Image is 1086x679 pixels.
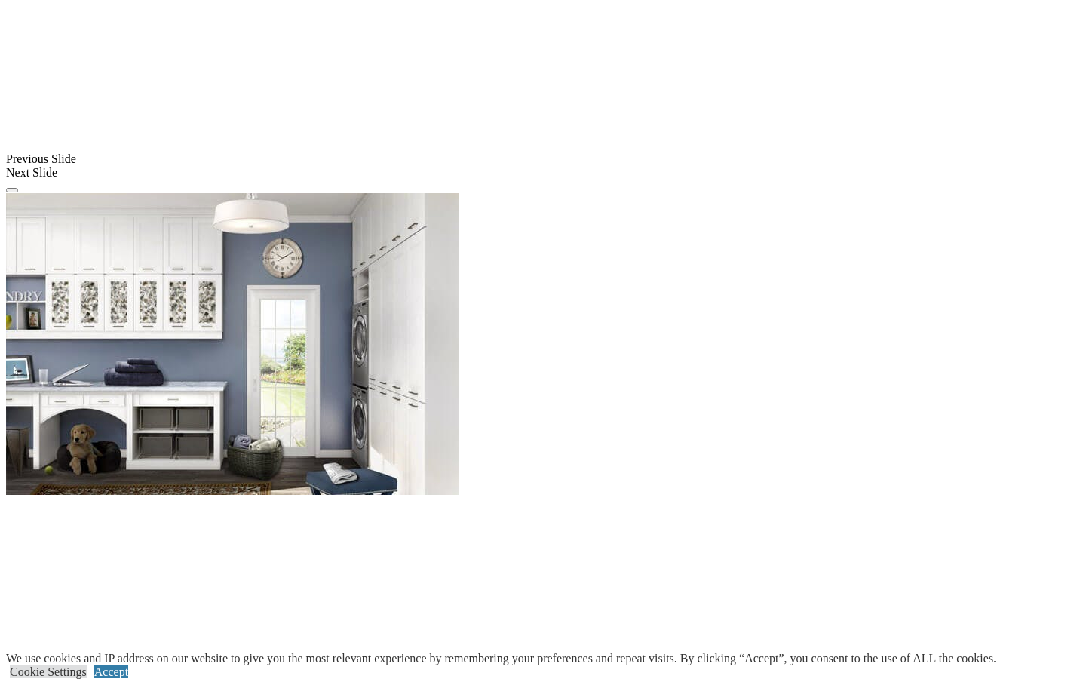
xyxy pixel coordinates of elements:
[94,665,128,678] a: Accept
[6,152,1080,166] div: Previous Slide
[6,166,1080,180] div: Next Slide
[6,188,18,192] button: Click here to pause slide show
[10,665,87,678] a: Cookie Settings
[6,193,459,495] img: Banner for mobile view
[6,652,996,665] div: We use cookies and IP address on our website to give you the most relevant experience by remember...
